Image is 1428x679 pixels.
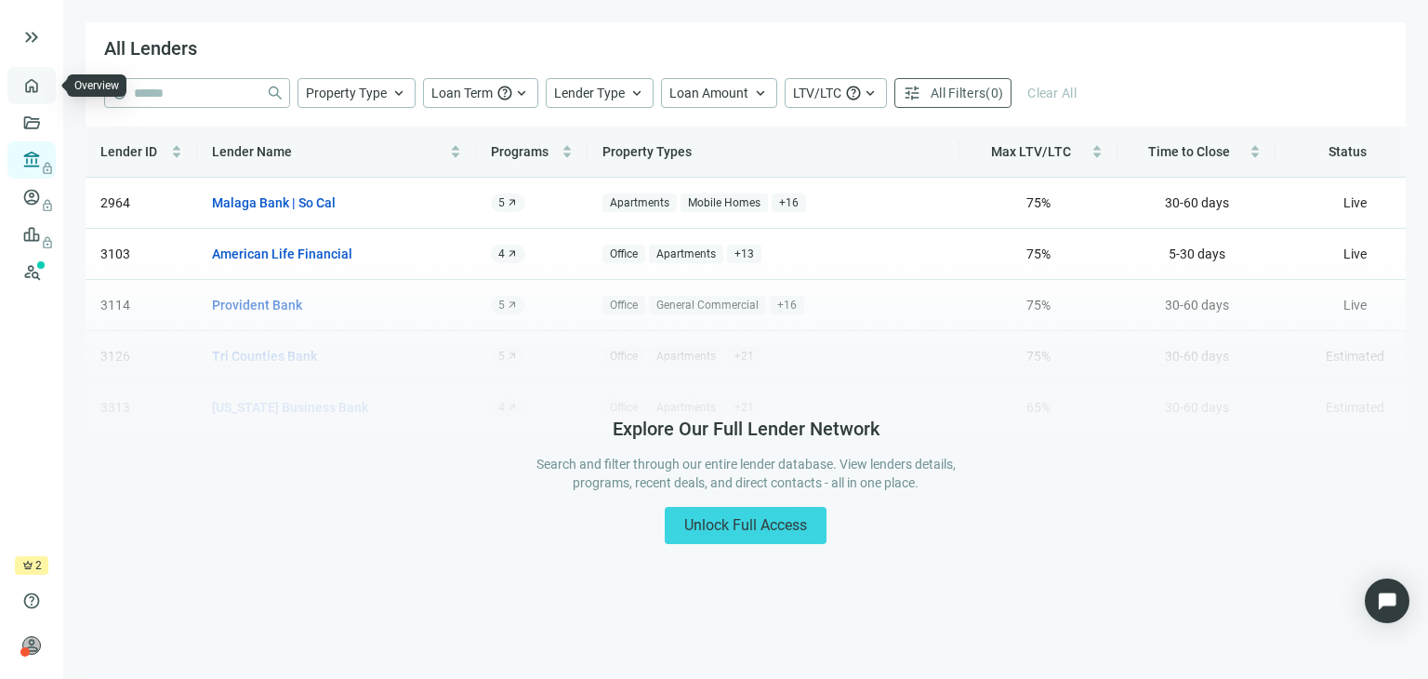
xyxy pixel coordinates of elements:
[1365,579,1409,623] div: Open Intercom Messenger
[35,556,42,575] span: 2
[22,636,41,655] span: person
[613,418,879,440] h5: Explore Our Full Lender Network
[530,455,961,492] div: Search and filter through our entire lender database. View lenders details, programs, recent deal...
[684,516,807,534] span: Unlock Full Access
[20,26,43,48] button: keyboard_double_arrow_right
[665,507,826,544] button: Unlock Full Access
[22,592,41,610] span: help
[104,37,197,60] span: All Lenders
[22,560,33,571] span: crown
